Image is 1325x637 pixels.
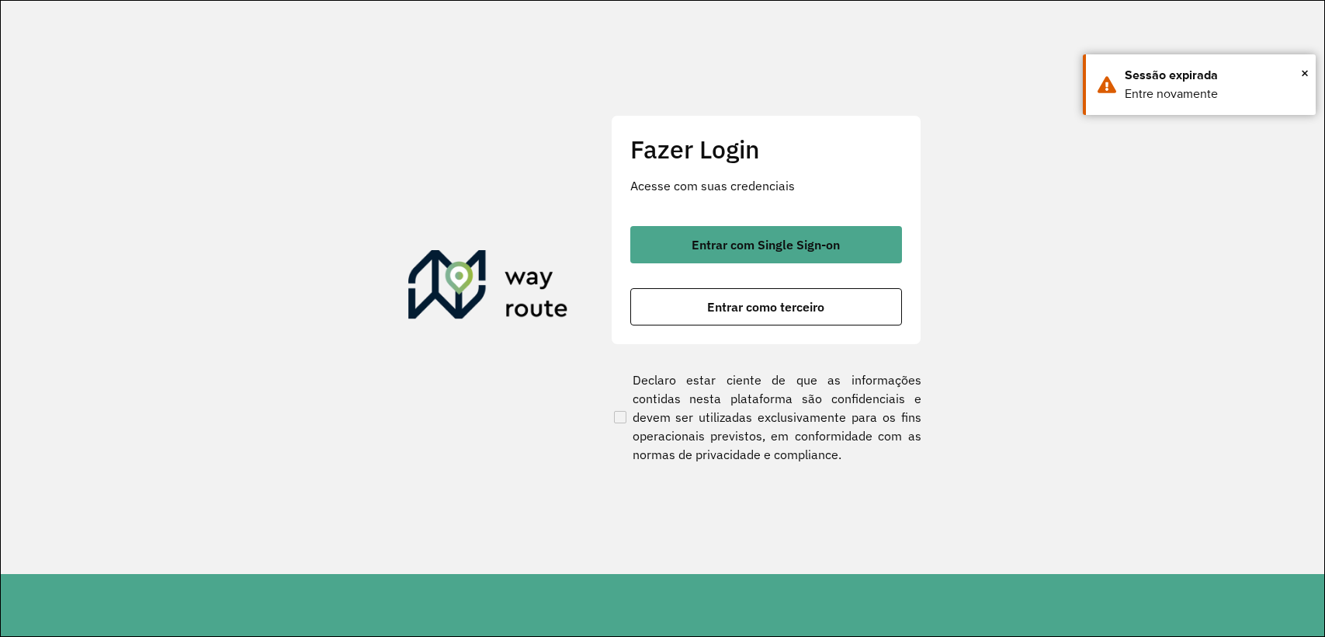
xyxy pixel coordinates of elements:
[1125,66,1304,85] div: Sessão expirada
[408,250,568,325] img: Roteirizador AmbevTech
[707,301,824,313] span: Entrar como terceiro
[1301,61,1309,85] span: ×
[630,226,902,263] button: button
[630,288,902,325] button: button
[692,238,840,251] span: Entrar com Single Sign-on
[630,134,902,164] h2: Fazer Login
[630,176,902,195] p: Acesse com suas credenciais
[1301,61,1309,85] button: Close
[1125,85,1304,103] div: Entre novamente
[611,371,921,464] label: Declaro estar ciente de que as informações contidas nesta plataforma são confidenciais e devem se...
